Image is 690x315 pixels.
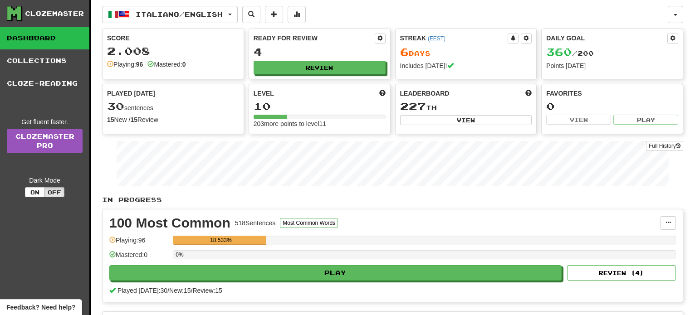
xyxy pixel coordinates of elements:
button: View [546,115,611,125]
div: sentences [107,101,239,112]
button: Play [613,115,678,125]
button: Play [109,265,562,281]
strong: 15 [107,116,114,123]
span: 6 [400,45,409,58]
button: More stats [288,6,306,23]
div: Includes [DATE]! [400,61,532,70]
div: 0 [546,101,678,112]
div: New / Review [107,115,239,124]
a: ClozemasterPro [7,129,83,153]
div: th [400,101,532,112]
div: 18.533% [176,236,266,245]
span: Played [DATE] [107,89,155,98]
button: Review [254,61,386,74]
span: 360 [546,45,572,58]
button: Most Common Words [280,218,338,228]
div: Daily Goal [546,34,667,44]
span: 30 [107,100,124,112]
span: Italiano / English [136,10,223,18]
div: Day s [400,46,532,58]
button: Off [44,187,64,197]
div: Get fluent faster. [7,117,83,126]
div: 518 Sentences [235,218,276,228]
div: 203 more points to level 11 [254,119,386,128]
span: / [167,287,169,294]
span: Level [254,89,274,98]
div: 10 [254,101,386,112]
div: Mastered: [147,60,186,69]
button: View [400,115,532,125]
div: Playing: 96 [109,236,168,251]
p: In Progress [102,195,683,204]
button: Search sentences [242,6,260,23]
span: Open feedback widget [6,303,75,312]
strong: 96 [136,61,143,68]
button: Review (4) [567,265,676,281]
button: Add sentence to collection [265,6,283,23]
div: Dark Mode [7,176,83,185]
div: 100 Most Common [109,216,230,230]
span: Score more points to level up [379,89,386,98]
span: / [191,287,193,294]
div: Points [DATE] [546,61,678,70]
span: This week in points, UTC [525,89,532,98]
div: Mastered: 0 [109,250,168,265]
div: Clozemaster [25,9,84,18]
button: On [25,187,45,197]
div: Ready for Review [254,34,375,43]
strong: 0 [182,61,186,68]
div: Favorites [546,89,678,98]
span: 227 [400,100,426,112]
span: Leaderboard [400,89,450,98]
span: New: 15 [169,287,191,294]
button: Italiano/English [102,6,238,23]
span: / 200 [546,49,594,57]
button: Full History [646,141,683,151]
div: 2.008 [107,45,239,57]
strong: 15 [130,116,137,123]
div: Streak [400,34,508,43]
div: Score [107,34,239,43]
div: 4 [254,46,386,58]
a: (EEST) [428,35,445,42]
span: Review: 15 [192,287,222,294]
div: Playing: [107,60,143,69]
span: Played [DATE]: 30 [117,287,167,294]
